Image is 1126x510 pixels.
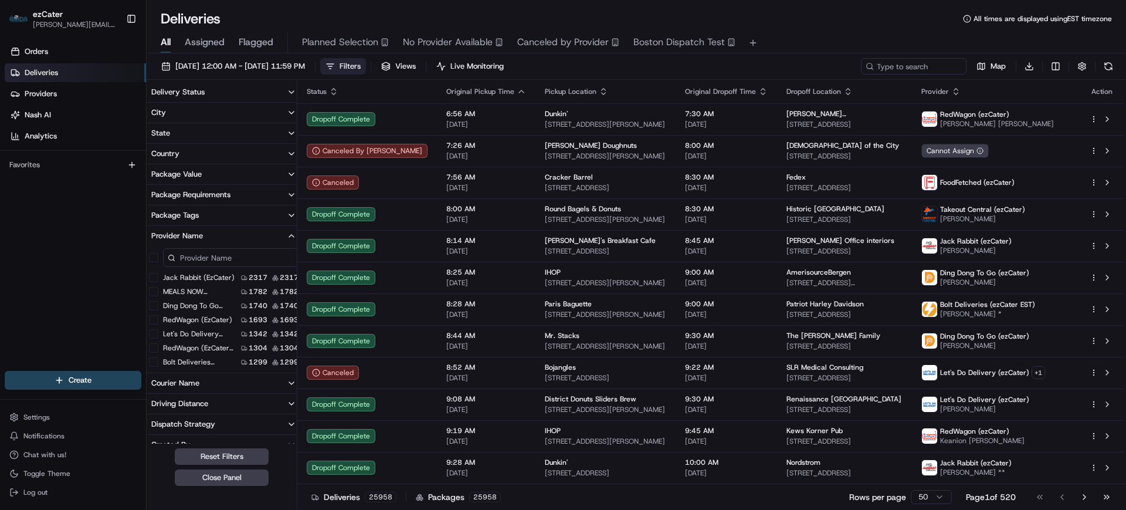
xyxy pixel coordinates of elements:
[163,248,299,267] input: Provider Name
[163,287,236,296] label: MEALS NOW (ezCater)
[786,278,903,288] span: [STREET_ADDRESS][PERSON_NAME]
[446,268,526,277] span: 8:25 AM
[940,341,1029,350] span: [PERSON_NAME]
[5,156,141,174] div: Favorites
[922,207,937,222] img: profile_toc_cartwheel.png
[446,173,526,182] span: 7:56 AM
[12,47,213,66] p: Welcome 👋
[280,273,299,282] span: 2317
[307,366,359,380] button: Canceled
[23,413,50,422] span: Settings
[5,465,141,482] button: Toggle Theme
[1090,87,1114,96] div: Action
[249,301,267,310] span: 1740
[311,491,396,503] div: Deliveries
[922,270,937,285] img: ddtg_logo_v2.png
[940,268,1029,278] span: Ding Dong To Go (ezCater)
[786,236,894,245] span: [PERSON_NAME] Office interiors
[151,398,208,409] div: Driving Distance
[280,301,299,310] span: 1740
[147,373,301,393] button: Courier Name
[163,329,236,339] label: Let's Do Delivery (ezCater)
[545,151,666,161] span: [STREET_ADDRESS][PERSON_NAME]
[940,237,1012,246] span: Jack Rabbit (ezCater)
[33,8,63,20] button: ezCater
[446,120,526,129] span: [DATE]
[175,448,269,465] button: Reset Filters
[365,492,396,502] div: 25958
[446,342,526,351] span: [DATE]
[151,107,166,118] div: City
[940,205,1025,214] span: Takeout Central (ezCater)
[786,151,903,161] span: [STREET_ADDRESS]
[545,394,636,404] span: District Donuts Sliders Brew
[940,436,1025,445] span: Keanion [PERSON_NAME]
[786,373,903,383] span: [STREET_ADDRESS]
[922,112,937,127] img: time_to_eat_nevada_logo
[395,61,416,72] span: Views
[147,205,301,225] button: Package Tags
[685,141,768,150] span: 8:00 AM
[685,109,768,119] span: 7:30 AM
[5,63,146,82] a: Deliveries
[5,42,146,61] a: Orders
[5,5,121,33] button: ezCaterezCater[PERSON_NAME][EMAIL_ADDRESS][DOMAIN_NAME]
[320,58,366,75] button: Filters
[685,204,768,214] span: 8:30 AM
[239,35,273,49] span: Flagged
[786,310,903,319] span: [STREET_ADDRESS]
[12,171,30,192] img: Jes Laurent
[23,431,65,441] span: Notifications
[786,183,903,192] span: [STREET_ADDRESS]
[786,215,903,224] span: [STREET_ADDRESS]
[940,309,1035,319] span: [PERSON_NAME] *
[151,440,191,450] div: Created By
[53,124,161,133] div: We're available if you need us!
[940,119,1054,129] span: [PERSON_NAME] [PERSON_NAME]
[786,405,903,414] span: [STREET_ADDRESS]
[307,144,428,158] div: Canceled By [PERSON_NAME]
[685,151,768,161] span: [DATE]
[151,210,199,221] div: Package Tags
[545,109,568,119] span: Dunkin'
[280,343,299,353] span: 1304
[545,278,666,288] span: [STREET_ADDRESS][PERSON_NAME]
[469,492,501,502] div: 25958
[182,150,213,164] button: See all
[922,365,937,380] img: lets_do_delivery_logo.png
[685,268,768,277] span: 9:00 AM
[966,491,1016,503] div: Page 1 of 520
[685,394,768,404] span: 9:30 AM
[5,127,146,146] a: Analytics
[940,214,1025,224] span: [PERSON_NAME]
[545,363,576,372] span: Bojangles
[117,259,142,268] span: Pylon
[23,450,66,460] span: Chat with us!
[786,141,899,150] span: [DEMOGRAPHIC_DATA] of the City
[25,46,48,57] span: Orders
[786,331,880,340] span: The [PERSON_NAME] Family
[5,484,141,501] button: Log out
[307,87,327,96] span: Status
[307,175,359,190] button: Canceled
[517,35,609,49] span: Canceled by Provider
[940,427,1009,436] span: RedWagon (ezCater)
[545,141,637,150] span: [PERSON_NAME] Doughnuts
[685,87,756,96] span: Original Dropoff Time
[151,231,203,241] div: Provider Name
[5,371,141,390] button: Create
[921,144,989,158] button: Cannot Assign
[9,15,28,23] img: ezCater
[249,287,267,296] span: 1782
[163,315,232,325] label: RedWagon (ezCater)
[23,231,90,242] span: Knowledge Base
[545,268,561,277] span: IHOP
[685,331,768,340] span: 9:30 AM
[685,437,768,446] span: [DATE]
[786,458,820,467] span: Nordstrom
[249,357,267,367] span: 1299
[685,236,768,245] span: 8:45 AM
[104,182,128,191] span: [DATE]
[940,468,1012,477] span: [PERSON_NAME] **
